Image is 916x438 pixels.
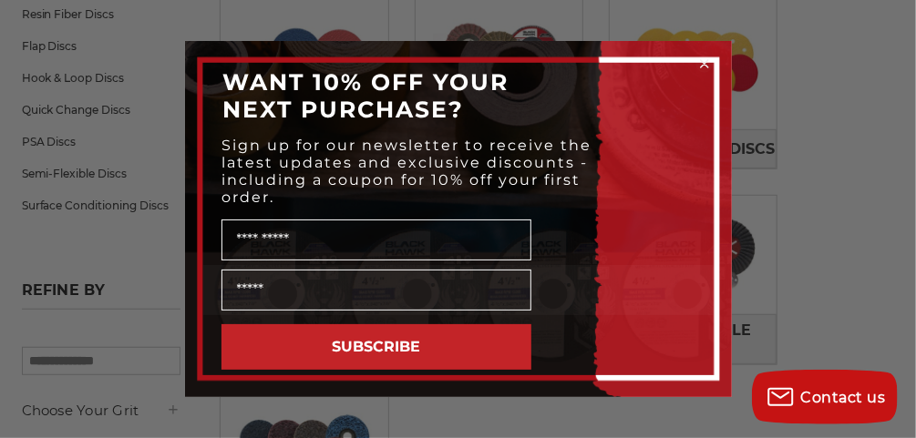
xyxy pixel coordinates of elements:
[801,389,886,406] span: Contact us
[221,270,531,311] input: Email
[223,68,509,123] span: WANT 10% OFF YOUR NEXT PURCHASE?
[221,324,531,370] button: SUBSCRIBE
[222,137,592,206] span: Sign up for our newsletter to receive the latest updates and exclusive discounts - including a co...
[695,55,714,73] button: Close dialog
[752,370,898,424] button: Contact us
